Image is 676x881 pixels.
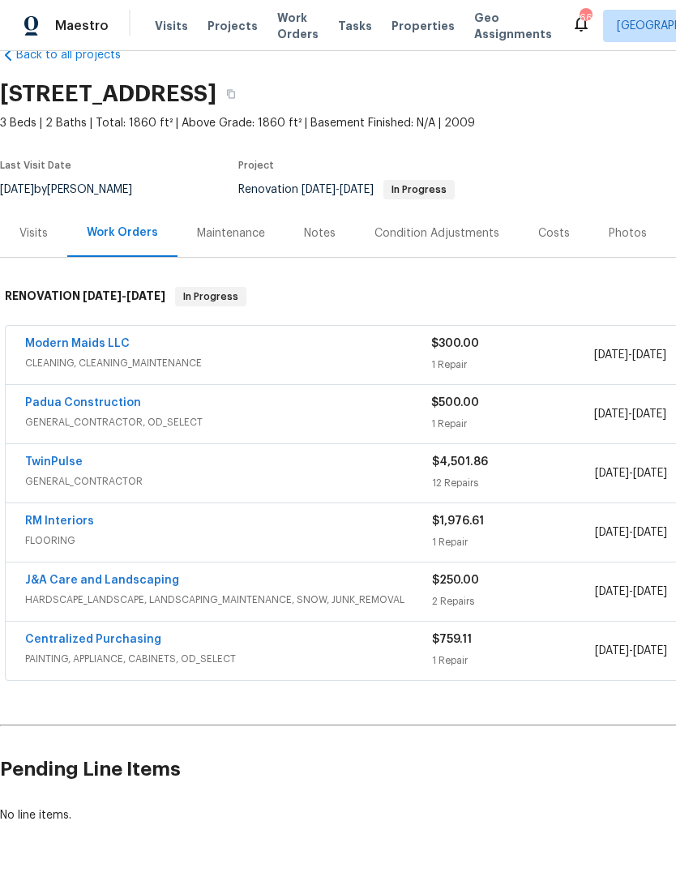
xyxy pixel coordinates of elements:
span: FLOORING [25,532,432,549]
div: 1 Repair [431,416,593,432]
span: [DATE] [633,586,667,597]
span: [DATE] [633,645,667,656]
a: Modern Maids LLC [25,338,130,349]
span: [DATE] [594,349,628,361]
div: Maintenance [197,225,265,242]
span: Properties [391,18,455,34]
span: - [595,643,667,659]
div: Photos [609,225,647,242]
span: Projects [208,18,258,34]
a: TwinPulse [25,456,83,468]
span: [DATE] [340,184,374,195]
span: HARDSCAPE_LANDSCAPE, LANDSCAPING_MAINTENANCE, SNOW, JUNK_REMOVAL [25,592,432,608]
div: Costs [538,225,570,242]
span: [DATE] [302,184,336,195]
div: Visits [19,225,48,242]
span: Visits [155,18,188,34]
div: 66 [580,10,591,26]
span: Geo Assignments [474,10,552,42]
a: J&A Care and Landscaping [25,575,179,586]
span: [DATE] [633,527,667,538]
span: - [595,524,667,541]
div: 1 Repair [432,652,595,669]
span: Tasks [338,20,372,32]
button: Copy Address [216,79,246,109]
span: CLEANING, CLEANING_MAINTENANCE [25,355,431,371]
span: [DATE] [594,408,628,420]
span: Renovation [238,184,455,195]
div: Notes [304,225,336,242]
span: [DATE] [632,349,666,361]
span: In Progress [385,185,453,195]
div: Work Orders [87,225,158,241]
h6: RENOVATION [5,287,165,306]
div: 1 Repair [432,534,595,550]
span: Maestro [55,18,109,34]
span: - [595,465,667,481]
div: 12 Repairs [432,475,595,491]
span: [DATE] [595,527,629,538]
span: GENERAL_CONTRACTOR [25,473,432,490]
span: [DATE] [595,468,629,479]
div: Condition Adjustments [374,225,499,242]
span: [DATE] [595,586,629,597]
span: - [302,184,374,195]
span: Project [238,160,274,170]
span: $1,976.61 [432,515,484,527]
span: $759.11 [432,634,472,645]
span: - [595,584,667,600]
span: - [594,406,666,422]
span: [DATE] [632,408,666,420]
span: [DATE] [595,645,629,656]
a: Padua Construction [25,397,141,408]
span: GENERAL_CONTRACTOR, OD_SELECT [25,414,431,430]
span: Work Orders [277,10,319,42]
span: $300.00 [431,338,479,349]
span: $250.00 [432,575,479,586]
div: 2 Repairs [432,593,595,609]
span: - [594,347,666,363]
span: $4,501.86 [432,456,488,468]
span: [DATE] [633,468,667,479]
span: In Progress [177,289,245,305]
span: PAINTING, APPLIANCE, CABINETS, OD_SELECT [25,651,432,667]
a: Centralized Purchasing [25,634,161,645]
span: - [83,290,165,302]
span: [DATE] [126,290,165,302]
span: [DATE] [83,290,122,302]
span: $500.00 [431,397,479,408]
div: 1 Repair [431,357,593,373]
a: RM Interiors [25,515,94,527]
